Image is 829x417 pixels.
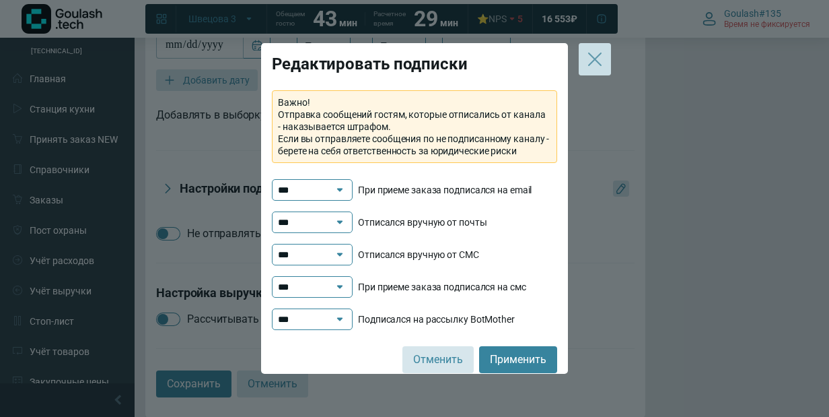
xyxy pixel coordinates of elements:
button: Применить [479,346,557,373]
li: Отписался вручную от СМС [272,244,557,265]
li: При приеме заказа подписался на смс [272,276,557,298]
li: При приеме заказа подписался на email [272,179,557,201]
li: Подписался на рассылку BotMother [272,309,557,330]
span: Отменить [413,352,463,367]
button: Отменить [402,346,474,373]
li: Отписался вручную от почты [272,212,557,233]
span: Важно! Отправка сообщений гостям, которые отписались от канала - наказывается штрафом. Если вы от... [278,96,551,157]
span: Применить [490,352,546,367]
h4: Редактировать подписки [272,54,557,74]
